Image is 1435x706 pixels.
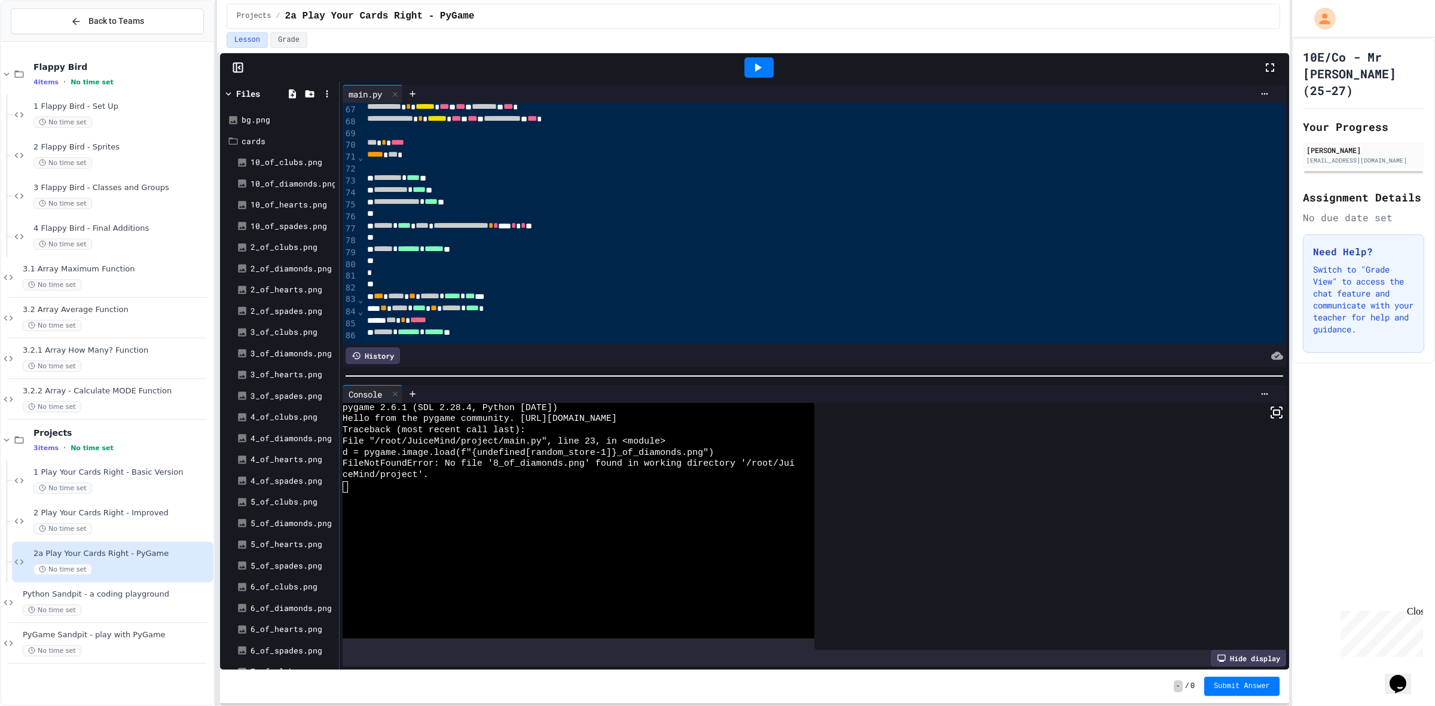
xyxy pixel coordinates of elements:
[23,401,81,412] span: No time set
[33,427,211,438] span: Projects
[270,32,307,48] button: Grade
[1303,210,1424,225] div: No due date set
[33,523,92,534] span: No time set
[251,242,335,253] div: 2_of_clubs.png
[1336,606,1423,657] iframe: chat widget
[343,403,558,414] span: pygame 2.6.1 (SDL 2.28.4, Python [DATE])
[33,102,211,112] span: 1 Flappy Bird - Set Up
[343,282,358,294] div: 82
[1313,244,1414,259] h3: Need Help?
[251,221,335,233] div: 10_of_spades.png
[23,630,211,640] span: PyGame Sandpit - play with PyGame
[343,425,526,436] span: Traceback (most recent call last):
[33,467,211,478] span: 1 Play Your Cards Right - Basic Version
[1303,189,1424,206] h2: Assignment Details
[23,360,81,372] span: No time set
[1190,681,1195,691] span: 0
[343,330,358,342] div: 86
[343,223,358,235] div: 77
[276,11,280,21] span: /
[251,433,335,445] div: 4_of_diamonds.png
[23,279,81,291] span: No time set
[343,163,358,175] div: 72
[1303,48,1424,99] h1: 10E/Co - Mr [PERSON_NAME] (25-27)
[11,8,204,34] button: Back to Teams
[23,589,211,600] span: Python Sandpit - a coding playground
[343,116,358,128] div: 68
[251,496,335,508] div: 5_of_clubs.png
[343,199,358,211] div: 75
[1185,681,1189,691] span: /
[71,444,114,452] span: No time set
[33,117,92,128] span: No time set
[33,62,211,72] span: Flappy Bird
[251,369,335,381] div: 3_of_hearts.png
[358,295,364,304] span: Fold line
[343,85,403,103] div: main.py
[23,264,211,274] span: 3.1 Array Maximum Function
[1385,658,1423,694] iframe: chat widget
[251,539,335,551] div: 5_of_hearts.png
[343,294,358,305] div: 83
[23,604,81,616] span: No time set
[251,305,335,317] div: 2_of_spades.png
[71,78,114,86] span: No time set
[1302,5,1339,32] div: My Account
[1211,650,1286,667] div: Hide display
[251,348,335,360] div: 3_of_diamonds.png
[343,88,388,100] div: main.py
[343,470,429,481] span: ceMind/project'.
[227,32,268,48] button: Lesson
[1174,680,1183,692] span: -
[251,560,335,572] div: 5_of_spades.png
[251,518,335,530] div: 5_of_diamonds.png
[285,9,475,23] span: 2a Play Your Cards Right - PyGame
[33,564,92,575] span: No time set
[251,581,335,593] div: 6_of_clubs.png
[343,318,358,330] div: 85
[5,5,83,76] div: Chat with us now!Close
[88,15,144,27] span: Back to Teams
[242,136,335,148] div: cards
[343,128,358,140] div: 69
[33,508,211,518] span: 2 Play Your Cards Right - Improved
[343,235,358,247] div: 78
[343,247,358,259] div: 79
[242,114,335,126] div: bg.png
[23,320,81,331] span: No time set
[23,645,81,656] span: No time set
[343,104,358,116] div: 67
[343,385,403,403] div: Console
[33,444,59,452] span: 3 items
[358,307,364,316] span: Fold line
[1214,681,1270,691] span: Submit Answer
[1306,145,1421,155] div: [PERSON_NAME]
[343,270,358,282] div: 81
[343,211,358,223] div: 76
[251,284,335,296] div: 2_of_hearts.png
[33,549,211,559] span: 2a Play Your Cards Right - PyGame
[33,224,211,234] span: 4 Flappy Bird - Final Additions
[343,436,665,448] span: File "/root/JuiceMind/project/main.py", line 23, in <module>
[33,142,211,152] span: 2 Flappy Bird - Sprites
[358,152,364,162] span: Fold line
[251,624,335,635] div: 6_of_hearts.png
[343,448,714,459] span: d = pygame.image.load(f"{undefined[random_store-1]}_of_diamonds.png")
[251,666,335,678] div: 7_of_clubs.png
[346,347,400,364] div: History
[343,175,358,187] div: 73
[1313,264,1414,335] p: Switch to "Grade View" to access the chat feature and communicate with your teacher for help and ...
[251,603,335,615] div: 6_of_diamonds.png
[33,239,92,250] span: No time set
[1204,677,1280,696] button: Submit Answer
[343,306,358,318] div: 84
[251,475,335,487] div: 4_of_spades.png
[343,151,358,163] div: 71
[236,87,260,100] div: Files
[251,178,335,190] div: 10_of_diamonds.png
[33,482,92,494] span: No time set
[23,346,211,356] span: 3.2.1 Array How Many? Function
[251,199,335,211] div: 10_of_hearts.png
[1306,156,1421,165] div: [EMAIL_ADDRESS][DOMAIN_NAME]
[23,386,211,396] span: 3.2.2 Array - Calculate MODE Function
